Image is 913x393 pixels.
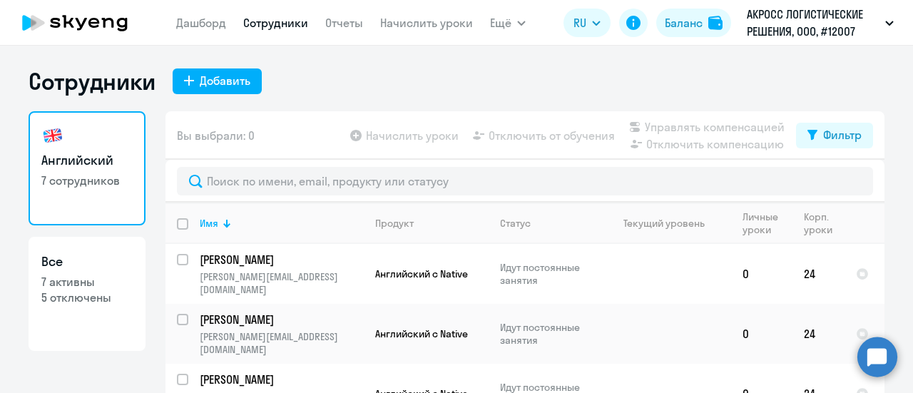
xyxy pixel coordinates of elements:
span: Вы выбрали: 0 [177,127,255,144]
a: Сотрудники [243,16,308,30]
a: Отчеты [325,16,363,30]
h3: Английский [41,151,133,170]
div: Корп. уроки [804,210,832,236]
img: english [41,124,64,147]
div: Фильтр [823,126,862,143]
div: Продукт [375,217,488,230]
p: Идут постоянные занятия [500,261,598,287]
a: Все7 активны5 отключены [29,237,146,351]
div: Личные уроки [743,210,779,236]
h1: Сотрудники [29,67,155,96]
p: [PERSON_NAME][EMAIL_ADDRESS][DOMAIN_NAME] [200,330,363,356]
button: Балансbalance [656,9,731,37]
div: Имя [200,217,218,230]
p: 7 сотрудников [41,173,133,188]
a: [PERSON_NAME] [200,312,363,327]
div: Корп. уроки [804,210,844,236]
span: Английский с Native [375,267,468,280]
input: Поиск по имени, email, продукту или статусу [177,167,873,195]
button: Добавить [173,68,262,94]
button: АКРОСС ЛОГИСТИЧЕСКИЕ РЕШЕНИЯ, ООО, #12007 [740,6,901,40]
p: Идут постоянные занятия [500,321,598,347]
span: Ещё [490,14,511,31]
td: 0 [731,244,792,304]
div: Статус [500,217,598,230]
div: Имя [200,217,363,230]
a: Начислить уроки [380,16,473,30]
td: 0 [731,304,792,364]
p: [PERSON_NAME] [200,312,361,327]
div: Личные уроки [743,210,792,236]
p: [PERSON_NAME][EMAIL_ADDRESS][DOMAIN_NAME] [200,270,363,296]
div: Баланс [665,14,703,31]
span: Английский с Native [375,327,468,340]
img: balance [708,16,723,30]
a: [PERSON_NAME] [200,252,363,267]
p: [PERSON_NAME] [200,252,361,267]
td: 24 [792,304,845,364]
h3: Все [41,252,133,271]
button: RU [563,9,611,37]
button: Ещё [490,9,526,37]
div: Статус [500,217,531,230]
p: 5 отключены [41,290,133,305]
td: 24 [792,244,845,304]
a: [PERSON_NAME] [200,372,363,387]
div: Добавить [200,72,250,89]
a: Английский7 сотрудников [29,111,146,225]
p: АКРОСС ЛОГИСТИЧЕСКИЕ РЕШЕНИЯ, ООО, #12007 [747,6,879,40]
div: Текущий уровень [623,217,705,230]
div: Текущий уровень [610,217,730,230]
a: Дашборд [176,16,226,30]
p: [PERSON_NAME] [200,372,361,387]
span: RU [573,14,586,31]
div: Продукт [375,217,414,230]
p: 7 активны [41,274,133,290]
button: Фильтр [796,123,873,148]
